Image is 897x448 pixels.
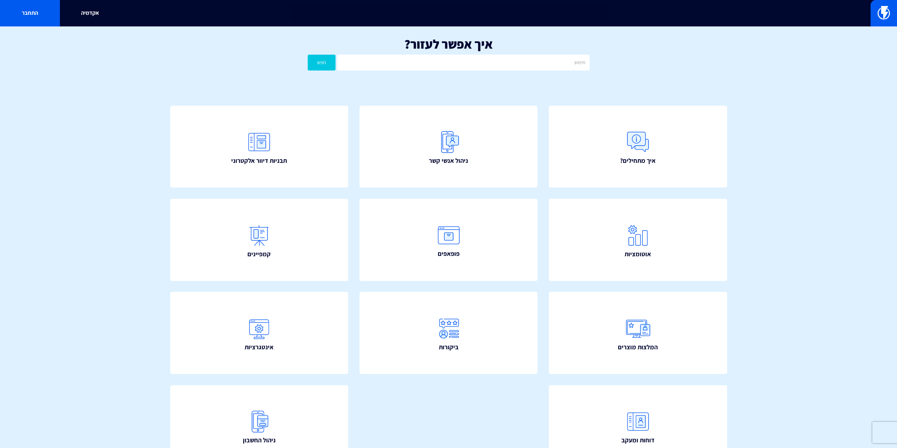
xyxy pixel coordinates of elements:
[621,436,655,445] span: דוחות ומעקב
[308,55,336,70] button: חפש
[360,199,538,281] a: פופאפים
[245,343,274,352] span: אינטגרציות
[438,249,460,258] span: פופאפים
[429,156,468,165] span: ניהול אנשי קשר
[11,37,886,51] h1: איך אפשר לעזור?
[170,106,349,188] a: תבניות דיוור אלקטרוני
[620,156,656,165] span: איך מתחילים?
[360,292,538,374] a: ביקורות
[170,199,349,281] a: קמפיינים
[549,199,727,281] a: אוטומציות
[231,156,287,165] span: תבניות דיוור אלקטרוני
[549,106,727,188] a: איך מתחילים?
[243,436,276,445] span: ניהול החשבון
[337,55,589,70] input: חיפוש
[618,343,658,352] span: המלצות מוצרים
[625,250,651,259] span: אוטומציות
[549,292,727,374] a: המלצות מוצרים
[170,292,349,374] a: אינטגרציות
[290,5,607,22] input: חיפוש מהיר...
[439,343,459,352] span: ביקורות
[360,106,538,188] a: ניהול אנשי קשר
[247,250,271,259] span: קמפיינים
